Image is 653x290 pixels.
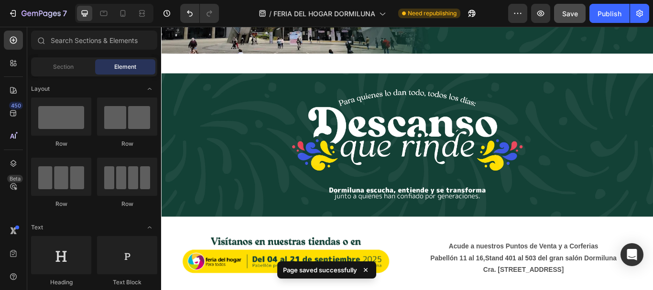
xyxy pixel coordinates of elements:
[142,81,157,97] span: Toggle open
[562,10,578,18] span: Save
[273,9,375,19] span: FERIA DEL HOGAR DORMILUNA
[31,85,50,93] span: Layout
[31,223,43,232] span: Text
[114,63,136,71] span: Element
[97,140,157,148] div: Row
[31,278,91,287] div: Heading
[97,278,157,287] div: Text Block
[142,220,157,235] span: Toggle open
[598,9,621,19] div: Publish
[7,175,23,183] div: Beta
[63,8,67,19] p: 7
[554,4,586,23] button: Save
[283,265,357,275] p: Page saved successfully
[493,266,531,274] strong: Dormiluna
[335,252,510,260] strong: Acude a nuestros Puntos de Venta y a Corferias
[31,200,91,208] div: Row
[31,140,91,148] div: Row
[269,9,272,19] span: /
[180,4,219,23] div: Undo/Redo
[31,31,157,50] input: Search Sections & Elements
[589,4,630,23] button: Publish
[314,266,377,274] strong: Pabellón 11 al 16,
[620,243,643,266] div: Open Intercom Messenger
[161,27,653,290] iframe: Design area
[408,9,457,18] span: Need republishing
[9,102,23,109] div: 450
[375,279,469,288] strong: Cra. [STREET_ADDRESS]
[378,266,491,274] strong: Stand 401 al 503 del gran salón
[97,200,157,208] div: Row
[4,4,71,23] button: 7
[53,63,74,71] span: Section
